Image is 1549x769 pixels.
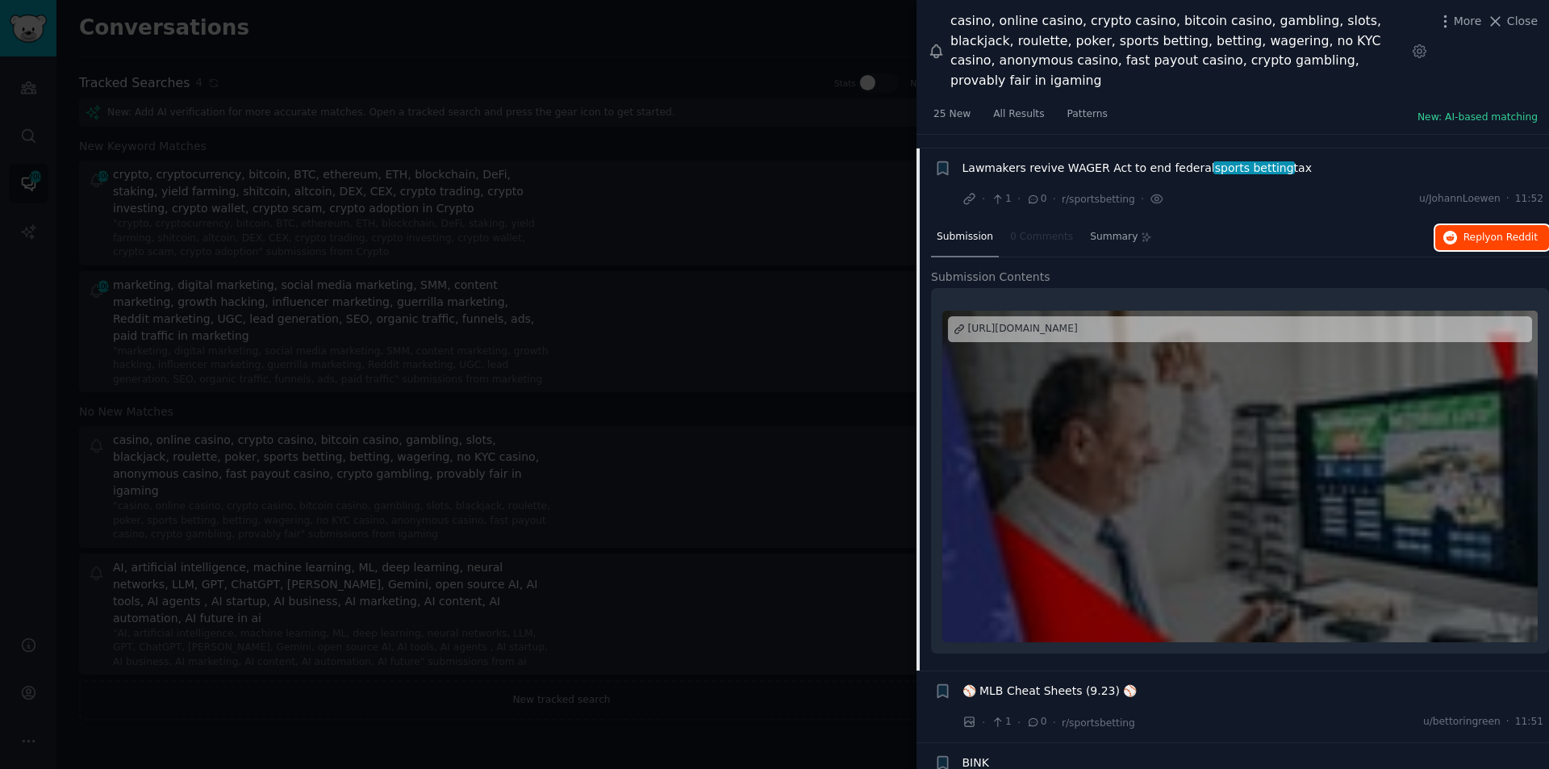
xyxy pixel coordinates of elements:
[968,322,1078,336] div: [URL][DOMAIN_NAME]
[1491,232,1538,243] span: on Reddit
[1437,13,1482,30] button: More
[1017,190,1021,207] span: ·
[1213,161,1295,174] span: sports betting
[1506,715,1509,729] span: ·
[982,714,985,731] span: ·
[1062,194,1135,205] span: r/sportsbetting
[1423,715,1501,729] span: u/bettoringreen
[1487,13,1538,30] button: Close
[962,683,1138,700] a: ⚾ MLB Cheat Sheets (9.23) ⚾
[928,102,976,135] a: 25 New
[1053,190,1056,207] span: ·
[1053,714,1056,731] span: ·
[962,160,1312,177] span: Lawmakers revive WAGER Act to end federal tax
[987,102,1050,135] a: All Results
[950,11,1405,90] div: casino, online casino, crypto casino, bitcoin casino, gambling, slots, blackjack, roulette, poker...
[942,311,1538,642] a: Lawmakers revive WAGER Act to end federal sports betting tax[URL][DOMAIN_NAME]
[1090,230,1138,244] span: Summary
[1435,225,1549,251] button: Replyon Reddit
[931,269,1050,286] span: Submission Contents
[962,160,1312,177] a: Lawmakers revive WAGER Act to end federalsports bettingtax
[933,107,971,122] span: 25 New
[1062,102,1113,135] a: Patterns
[991,715,1011,729] span: 1
[1463,231,1538,245] span: Reply
[993,107,1044,122] span: All Results
[1017,714,1021,731] span: ·
[937,230,993,244] span: Submission
[1507,13,1538,30] span: Close
[1419,192,1501,207] span: u/JohannLoewen
[1506,192,1509,207] span: ·
[1067,107,1108,122] span: Patterns
[1515,192,1543,207] span: 11:52
[1141,190,1144,207] span: ·
[982,190,985,207] span: ·
[991,192,1011,207] span: 1
[1062,717,1135,729] span: r/sportsbetting
[1417,111,1538,125] button: New: AI-based matching
[1026,192,1046,207] span: 0
[1515,715,1543,729] span: 11:51
[1454,13,1482,30] span: More
[1026,715,1046,729] span: 0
